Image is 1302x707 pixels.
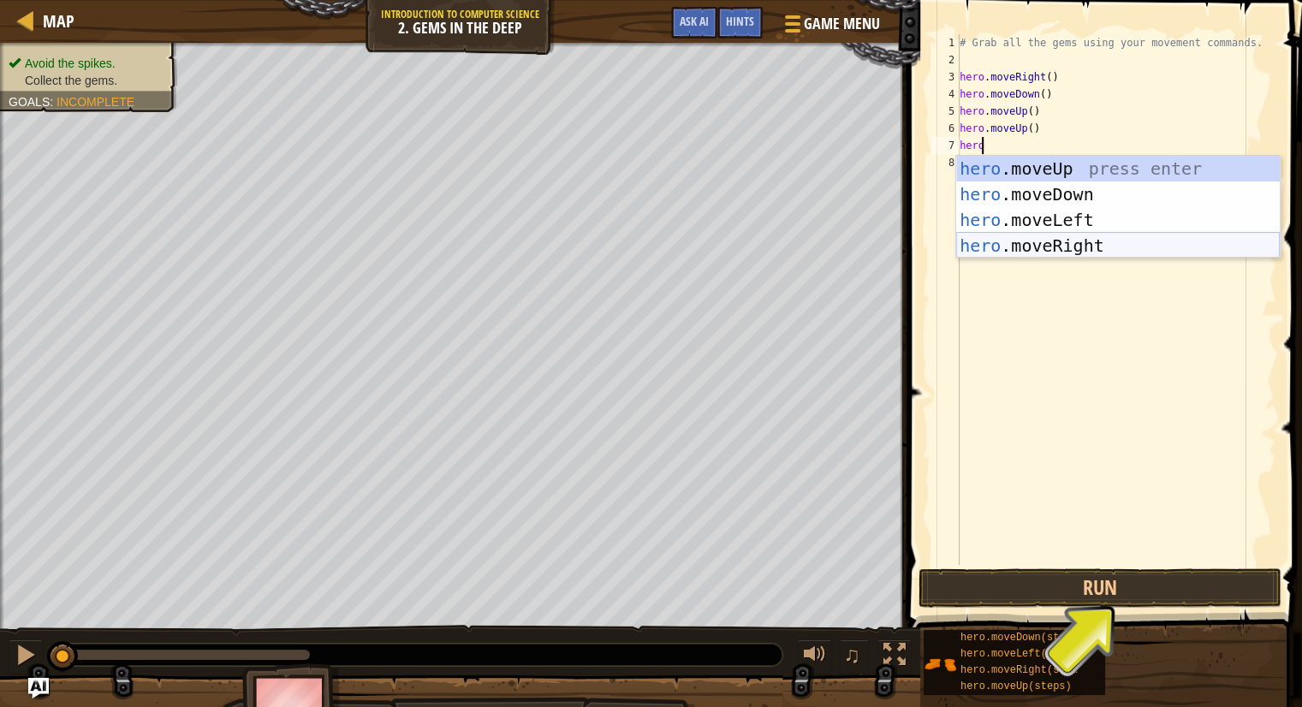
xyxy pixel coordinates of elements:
[840,639,869,674] button: ♫
[960,664,1090,676] span: hero.moveRight(steps)
[877,639,912,674] button: Toggle fullscreen
[960,632,1084,644] span: hero.moveDown(steps)
[804,13,880,35] span: Game Menu
[931,103,960,120] div: 5
[56,95,134,109] span: Incomplete
[931,120,960,137] div: 6
[960,680,1072,692] span: hero.moveUp(steps)
[843,642,860,668] span: ♫
[931,137,960,154] div: 7
[43,9,74,33] span: Map
[931,154,960,171] div: 8
[960,648,1084,660] span: hero.moveLeft(steps)
[771,7,890,47] button: Game Menu
[9,639,43,674] button: Ctrl + P: Pause
[931,86,960,103] div: 4
[25,56,116,70] span: Avoid the spikes.
[680,13,709,29] span: Ask AI
[931,68,960,86] div: 3
[34,9,74,33] a: Map
[9,55,164,72] li: Avoid the spikes.
[726,13,754,29] span: Hints
[671,7,717,39] button: Ask AI
[931,51,960,68] div: 2
[28,678,49,698] button: Ask AI
[25,74,117,87] span: Collect the gems.
[9,72,164,89] li: Collect the gems.
[50,95,56,109] span: :
[9,95,50,109] span: Goals
[797,639,831,674] button: Adjust volume
[931,34,960,51] div: 1
[924,648,956,680] img: portrait.png
[919,568,1281,608] button: Run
